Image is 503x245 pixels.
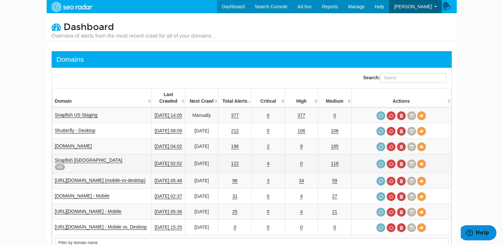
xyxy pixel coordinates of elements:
a: [DATE] 02:52 [155,161,182,166]
th: Medium: activate to sort column descending [318,88,352,108]
a: View Domain Overview [417,177,426,186]
a: [URL][DOMAIN_NAME] - Mobile [55,209,121,214]
a: 0 [267,209,270,215]
a: Cancel in-progress audit [387,159,396,168]
a: Delete most recent audit [397,208,406,217]
a: Crawl History [407,127,416,136]
a: Request a crawl [376,127,385,136]
a: Delete most recent audit [397,111,406,120]
span: [PERSON_NAME] [394,4,432,9]
a: [DATE] 14:05 [155,113,182,118]
th: Actions: activate to sort column ascending [351,88,451,108]
a: Cancel in-progress audit [387,192,396,201]
a: Delete most recent audit [397,177,406,186]
a: Crawl History [407,142,416,151]
a: 3 [267,178,270,184]
span: Dashboard [63,21,114,33]
th: Next Crawl: activate to sort column descending [185,88,218,108]
a: 25 [232,209,237,215]
a: Request a crawl [376,159,385,168]
a: Delete most recent audit [397,159,406,168]
a: [DATE] 08:09 [155,128,182,134]
td: [DATE] [185,154,218,173]
a: [DATE] 15:25 [155,225,182,230]
a: [DOMAIN_NAME] [55,143,92,149]
a: Request a crawl [376,177,385,186]
iframe: Opens a widget where you can find more information [461,225,496,242]
a: 0 [333,225,336,230]
a: 31 [232,193,237,199]
a: Cancel in-progress audit [387,177,396,186]
span: Reports [322,4,338,9]
td: [DATE] [185,139,218,154]
small: Overview of alerts from the most recent crawl for all of your domains. [52,32,213,40]
td: [DATE] [185,220,218,235]
a: View Domain Overview [417,111,426,120]
input: Search: [380,73,446,83]
a: 96 [232,178,237,184]
a: [DATE] 04:02 [155,144,182,149]
a: 377 [298,113,305,118]
a: 0 [267,113,270,118]
a: View Domain Overview [417,192,426,201]
a: 4 [267,161,270,166]
span: Request a crawl [376,111,385,120]
a: 2 [267,144,270,149]
a: View Domain Overview [417,223,426,232]
a: View Domain Overview [417,127,426,136]
a: Shutterfly - Desktop [55,128,96,133]
a: [URL][DOMAIN_NAME] - Mobile vs. Desktop [55,224,147,230]
span: Help [375,4,384,9]
td: [DATE] [185,204,218,220]
a: 0 [300,161,303,166]
a: 34 [299,178,304,184]
label: Search: [363,73,446,83]
a: 106 [331,128,338,134]
a: Cancel in-progress audit [387,208,396,217]
a: [DATE] 05:36 [155,209,182,215]
i:  [52,22,61,31]
a: Delete most recent audit [397,142,406,151]
a: 118 [331,161,338,166]
a: 196 [231,144,239,149]
span: US [55,164,65,170]
a: 212 [231,128,239,134]
a: View Domain Overview [417,159,426,168]
td: [DATE] [185,123,218,139]
span: Manage [348,4,365,9]
th: High: activate to sort column descending [285,88,318,108]
th: Critical: activate to sort column descending [251,88,285,108]
a: Request a crawl [376,208,385,217]
a: Cancel in-progress audit [387,127,396,136]
a: 185 [331,144,338,149]
a: Delete most recent audit [397,192,406,201]
a: 4 [300,193,303,199]
a: 0 [333,113,336,118]
a: Request a crawl [376,223,385,232]
a: 0 [300,225,303,230]
a: [URL][DOMAIN_NAME] (mobile-vs-desktop) [55,178,146,183]
a: Crawl History [407,192,416,201]
a: 0 [267,128,270,134]
a: 0 [267,225,270,230]
a: 122 [231,161,239,166]
span: Ad hoc [297,4,312,9]
a: Crawl History [407,111,416,120]
a: Request a crawl [376,192,385,201]
a: Snapfish US Staging [55,112,98,118]
td: Manually [185,107,218,123]
a: 0 [267,193,270,199]
a: Cancel in-progress audit [387,223,396,232]
a: Delete most recent audit [397,127,406,136]
a: 59 [332,178,337,184]
span: Search Console [255,4,288,9]
a: 377 [231,113,239,118]
td: [DATE] [185,189,218,204]
a: Request a crawl [376,142,385,151]
a: View Domain Overview [417,208,426,217]
a: 9 [300,144,303,149]
a: [DATE] 02:37 [155,193,182,199]
a: 21 [332,209,337,215]
a: Crawl History [407,223,416,232]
